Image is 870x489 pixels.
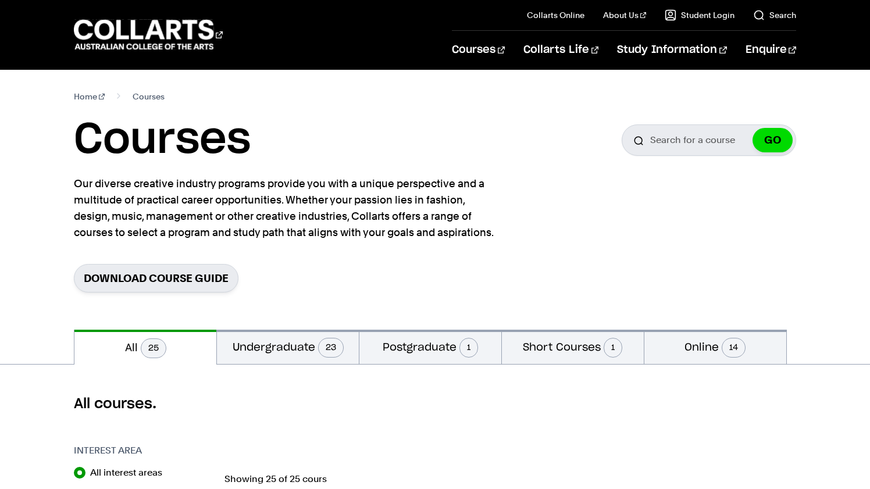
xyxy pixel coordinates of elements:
[74,114,251,166] h1: Courses
[502,330,644,364] button: Short Courses1
[753,128,793,152] button: GO
[74,444,213,458] h3: Interest Area
[224,474,796,484] p: Showing 25 of 25 cours
[617,31,726,69] a: Study Information
[90,465,172,481] label: All interest areas
[217,330,359,364] button: Undergraduate23
[74,176,498,241] p: Our diverse creative industry programs provide you with a unique perspective and a multitude of p...
[622,124,796,156] input: Search for a course
[74,88,105,105] a: Home
[452,31,505,69] a: Courses
[359,330,501,364] button: Postgraduate1
[74,18,223,51] div: Go to homepage
[604,338,622,358] span: 1
[603,9,646,21] a: About Us
[74,395,796,413] h2: All courses.
[527,9,584,21] a: Collarts Online
[318,338,344,358] span: 23
[74,330,216,365] button: All25
[644,330,786,364] button: Online14
[746,31,796,69] a: Enquire
[722,338,746,358] span: 14
[133,88,165,105] span: Courses
[459,338,478,358] span: 1
[665,9,734,21] a: Student Login
[753,9,796,21] a: Search
[523,31,598,69] a: Collarts Life
[74,264,238,292] a: Download Course Guide
[141,338,166,358] span: 25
